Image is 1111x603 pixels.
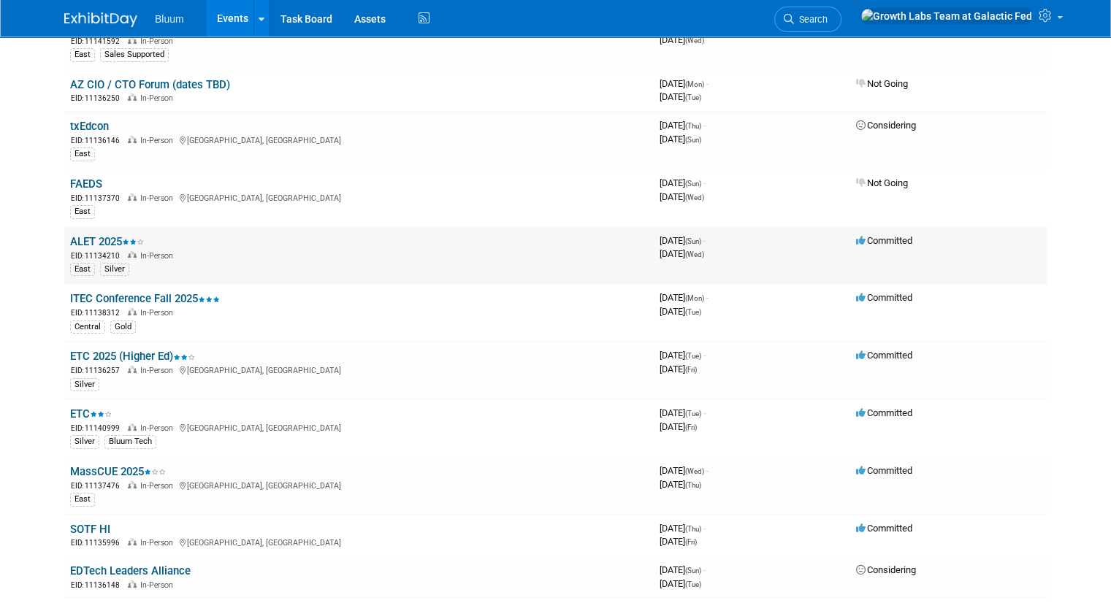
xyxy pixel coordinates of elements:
[70,78,230,91] a: AZ CIO / CTO Forum (dates TBD)
[71,581,126,589] span: EID: 11136148
[70,134,648,146] div: [GEOGRAPHIC_DATA], [GEOGRAPHIC_DATA]
[685,366,697,374] span: (Fri)
[856,407,912,418] span: Committed
[685,250,704,258] span: (Wed)
[70,407,112,420] a: ETC
[70,235,144,248] a: ALET 2025
[660,564,706,575] span: [DATE]
[140,366,177,375] span: In-Person
[660,191,704,202] span: [DATE]
[70,421,648,434] div: [GEOGRAPHIC_DATA], [GEOGRAPHIC_DATA]
[140,538,177,548] span: In-Person
[685,566,701,575] span: (Sun)
[685,93,701,101] span: (Tue)
[660,407,706,418] span: [DATE]
[128,37,137,44] img: In-Person Event
[685,467,704,475] span: (Wed)
[70,292,220,305] a: ITEC Conference Fall 2025
[703,407,706,418] span: -
[685,136,701,144] span: (Sun)
[660,536,697,547] span: [DATE]
[128,308,137,315] img: In-Person Event
[660,350,706,361] span: [DATE]
[856,235,912,246] span: Committed
[685,294,704,302] span: (Mon)
[128,136,137,143] img: In-Person Event
[660,364,697,375] span: [DATE]
[71,37,126,45] span: EID: 11141592
[685,193,704,201] span: (Wed)
[140,136,177,145] span: In-Person
[70,120,109,133] a: txEdcon
[685,122,701,130] span: (Thu)
[100,263,129,276] div: Silver
[685,37,704,45] span: (Wed)
[703,235,706,246] span: -
[856,523,912,534] span: Committed
[140,193,177,203] span: In-Person
[856,78,908,89] span: Not Going
[685,410,701,418] span: (Tue)
[706,78,709,89] span: -
[703,120,706,131] span: -
[660,578,701,589] span: [DATE]
[660,120,706,131] span: [DATE]
[70,523,110,536] a: SOTF HI
[71,94,126,102] span: EID: 11136250
[128,423,137,431] img: In-Person Event
[140,308,177,318] span: In-Person
[140,481,177,491] span: In-Person
[860,8,1033,24] img: Growth Labs Team at Galactic Fed
[70,465,166,478] a: MassCUE 2025
[660,91,701,102] span: [DATE]
[685,180,701,188] span: (Sun)
[660,465,709,476] span: [DATE]
[660,421,697,432] span: [DATE]
[685,237,701,245] span: (Sun)
[128,193,137,201] img: In-Person Event
[660,523,706,534] span: [DATE]
[104,435,156,448] div: Bluum Tech
[856,564,916,575] span: Considering
[685,481,701,489] span: (Thu)
[70,191,648,204] div: [GEOGRAPHIC_DATA], [GEOGRAPHIC_DATA]
[856,465,912,476] span: Committed
[140,251,177,261] span: In-Person
[128,538,137,545] img: In-Person Event
[71,252,126,260] span: EID: 11134210
[685,538,697,546] span: (Fri)
[660,235,706,246] span: [DATE]
[110,320,136,334] div: Gold
[70,536,648,548] div: [GEOGRAPHIC_DATA], [GEOGRAPHIC_DATA]
[794,14,828,25] span: Search
[660,292,709,303] span: [DATE]
[71,424,126,432] span: EID: 11140999
[70,435,99,448] div: Silver
[128,366,137,373] img: In-Person Event
[70,479,648,491] div: [GEOGRAPHIC_DATA], [GEOGRAPHIC_DATA]
[660,78,709,89] span: [DATE]
[703,350,706,361] span: -
[71,309,126,317] span: EID: 11138312
[685,580,701,588] span: (Tue)
[685,308,701,316] span: (Tue)
[774,7,841,32] a: Search
[70,493,95,506] div: East
[660,177,706,188] span: [DATE]
[703,523,706,534] span: -
[703,564,706,575] span: -
[128,481,137,488] img: In-Person Event
[70,320,105,334] div: Central
[70,205,95,218] div: East
[660,306,701,317] span: [DATE]
[71,366,126,375] span: EID: 11136257
[100,48,169,61] div: Sales Supported
[706,465,709,476] span: -
[71,137,126,145] span: EID: 11136146
[70,378,99,391] div: Silver
[703,177,706,188] span: -
[660,34,704,45] span: [DATE]
[685,352,701,360] span: (Tue)
[660,134,701,145] span: [DATE]
[660,479,701,490] span: [DATE]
